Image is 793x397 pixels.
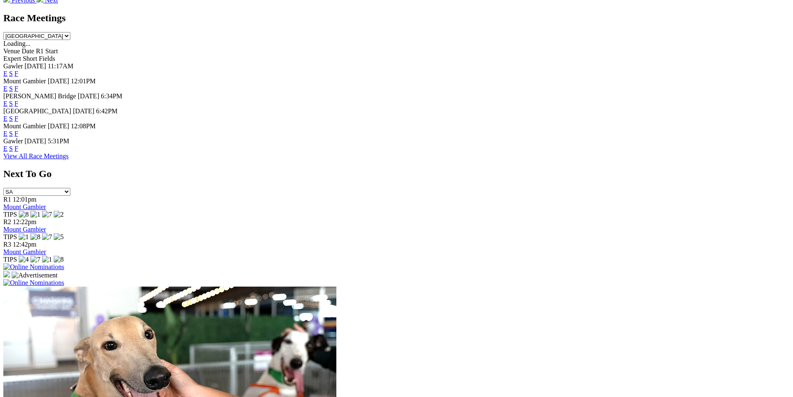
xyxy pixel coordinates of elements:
img: 8 [54,256,64,263]
a: S [9,145,13,152]
img: 7 [42,211,52,218]
span: [DATE] [78,92,99,100]
img: 2 [54,211,64,218]
img: 8 [19,211,29,218]
span: 5:31PM [48,137,70,145]
span: [GEOGRAPHIC_DATA] [3,107,71,115]
span: 12:42pm [13,241,37,248]
a: E [3,85,7,92]
span: Short [23,55,37,62]
a: S [9,115,13,122]
span: Expert [3,55,21,62]
img: 7 [42,233,52,241]
a: S [9,130,13,137]
img: 5 [54,233,64,241]
span: 6:34PM [101,92,122,100]
span: R1 [3,196,11,203]
span: TIPS [3,233,17,240]
img: 8 [30,233,40,241]
a: E [3,115,7,122]
img: 7 [30,256,40,263]
a: E [3,70,7,77]
a: Mount Gambier [3,226,46,233]
a: E [3,100,7,107]
span: 11:17AM [48,62,74,70]
img: Advertisement [12,272,57,279]
span: [DATE] [25,62,46,70]
a: E [3,130,7,137]
a: S [9,70,13,77]
a: F [15,85,18,92]
span: [PERSON_NAME] Bridge [3,92,76,100]
span: Mount Gambier [3,77,46,85]
a: S [9,100,13,107]
span: Mount Gambier [3,122,46,130]
a: F [15,100,18,107]
span: Venue [3,47,20,55]
a: F [15,115,18,122]
span: 12:01PM [71,77,96,85]
a: F [15,70,18,77]
a: E [3,145,7,152]
a: S [9,85,13,92]
img: 1 [30,211,40,218]
img: Online Nominations [3,279,64,287]
img: 4 [19,256,29,263]
span: Fields [39,55,55,62]
a: Mount Gambier [3,248,46,255]
span: [DATE] [48,77,70,85]
a: F [15,130,18,137]
img: Online Nominations [3,263,64,271]
h2: Race Meetings [3,12,790,24]
img: 1 [19,233,29,241]
span: 6:42PM [96,107,118,115]
span: Gawler [3,62,23,70]
span: R3 [3,241,11,248]
img: 1 [42,256,52,263]
span: Gawler [3,137,23,145]
span: R1 Start [36,47,58,55]
span: [DATE] [73,107,94,115]
a: Mount Gambier [3,203,46,210]
a: F [15,145,18,152]
span: [DATE] [25,137,46,145]
h2: Next To Go [3,168,790,180]
span: 12:08PM [71,122,96,130]
span: R2 [3,218,11,225]
a: View All Race Meetings [3,152,69,160]
span: [DATE] [48,122,70,130]
span: Loading... [3,40,30,47]
span: Date [22,47,34,55]
span: TIPS [3,256,17,263]
img: 15187_Greyhounds_GreysPlayCentral_Resize_SA_WebsiteBanner_300x115_2025.jpg [3,271,10,277]
span: 12:22pm [13,218,37,225]
span: TIPS [3,211,17,218]
span: 12:01pm [13,196,37,203]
